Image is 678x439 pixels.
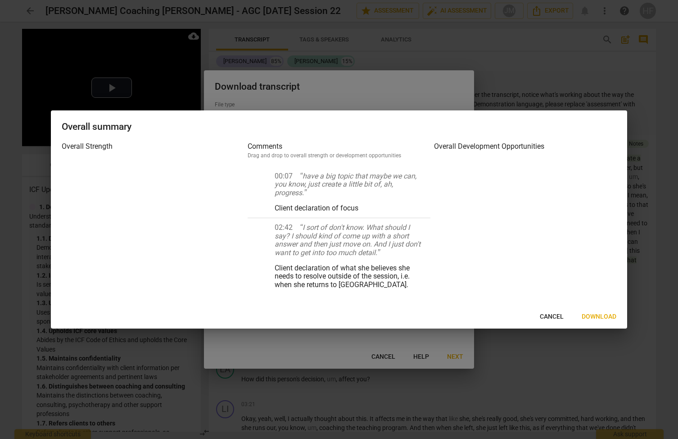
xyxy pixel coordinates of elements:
[434,141,616,152] h3: Overall Development Opportunities
[248,152,430,160] div: Drag and drop to overall strength or development opportunities
[62,121,616,133] h2: Overall summary
[275,172,416,197] span: have a big topic that maybe we can, you know, just create a little bit of, ah, progress.
[582,312,616,321] span: Download
[574,309,624,325] button: Download
[533,309,571,325] button: Cancel
[275,204,421,212] div: Client declaration of focus
[275,172,293,180] span: 00:07
[62,141,244,152] h3: Overall Strength
[248,141,430,152] h3: Comments
[540,312,564,321] span: Cancel
[275,264,421,289] div: Client declaration of what she believes she needs to resolve outside of the session, i.e. when sh...
[275,223,293,232] span: 02:42
[275,223,420,256] span: I sort of don't know. What should I say? I should kind of come up with a short answer and then ju...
